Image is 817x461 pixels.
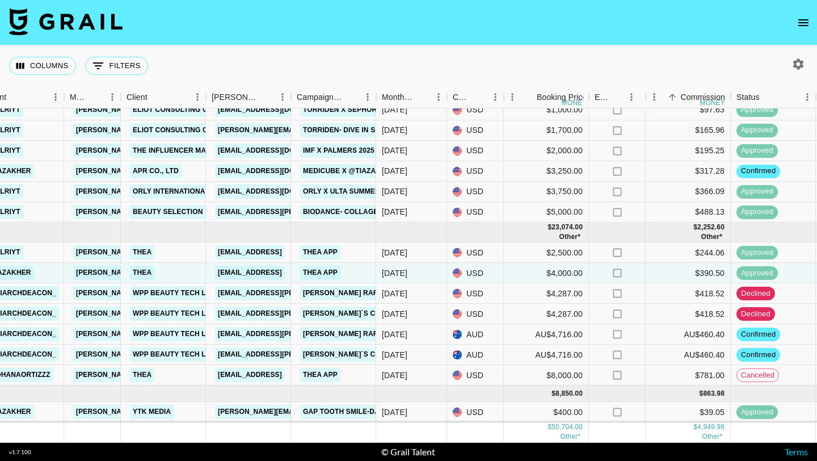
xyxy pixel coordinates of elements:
a: WPP Beauty Tech Labs [130,347,224,362]
span: approved [736,125,778,136]
button: Sort [760,89,776,105]
div: $195.25 [646,141,731,161]
a: [PERSON_NAME][EMAIL_ADDRESS][PERSON_NAME][DOMAIN_NAME] [73,103,317,117]
div: USD [447,304,504,324]
a: [PERSON_NAME][EMAIL_ADDRESS][PERSON_NAME][DOMAIN_NAME] [73,266,317,280]
a: [PERSON_NAME][EMAIL_ADDRESS][PERSON_NAME][DOMAIN_NAME] [73,307,317,321]
div: USD [447,263,504,283]
div: Campaign (Type) [297,86,343,108]
button: Menu [274,89,291,106]
div: v 1.7.100 [9,449,31,456]
a: YTK Media [130,405,174,419]
a: ORLY International [130,185,212,199]
div: USD [447,242,504,263]
div: $1,000.00 [504,100,589,120]
span: AU$ 920.80 [702,433,722,441]
a: [PERSON_NAME][EMAIL_ADDRESS][PERSON_NAME][DOMAIN_NAME] [73,123,317,137]
div: Aug '25 [382,247,407,258]
a: [EMAIL_ADDRESS][PERSON_NAME][DOMAIN_NAME] [215,205,400,219]
div: Aug '25 [382,329,407,340]
a: APR Co., Ltd [130,164,182,178]
button: Sort [664,89,680,105]
a: WPP Beauty Tech Labs [130,286,224,300]
button: Menu [487,89,504,106]
a: [PERSON_NAME][EMAIL_ADDRESS][PERSON_NAME][DOMAIN_NAME] [73,286,317,300]
div: Client [121,86,206,108]
div: $366.09 [646,182,731,202]
div: 8,850.00 [555,389,583,399]
a: [PERSON_NAME] Rare Earth August Campaign [300,286,482,300]
a: [PERSON_NAME][EMAIL_ADDRESS][PERSON_NAME][DOMAIN_NAME] [73,205,317,219]
a: Thea [130,245,154,259]
div: Aug '25 [382,288,407,299]
a: [EMAIL_ADDRESS] [215,245,285,259]
button: Menu [430,89,447,106]
div: $781.00 [646,365,731,385]
a: [PERSON_NAME][EMAIL_ADDRESS][PERSON_NAME][DOMAIN_NAME] [73,368,317,382]
div: Aug '25 [382,308,407,320]
a: [EMAIL_ADDRESS][DOMAIN_NAME] [215,185,342,199]
button: Menu [47,89,64,106]
a: [PERSON_NAME]´s CCDS Sept campaign [300,307,452,321]
img: Grail Talent [9,8,123,35]
div: Jul '25 [382,165,407,177]
a: Torriden x Sephora [300,103,385,117]
div: Jul '25 [382,104,407,115]
div: Aug '25 [382,349,407,361]
a: Thea App [300,266,340,280]
button: Sort [414,89,430,105]
div: $418.52 [646,304,731,324]
div: Jul '25 [382,186,407,197]
div: $244.06 [646,242,731,263]
div: Status [731,86,816,108]
a: [PERSON_NAME]´s CCDS Sept campaign [300,347,452,362]
div: $ [548,423,551,433]
div: Currency [447,86,504,108]
div: Manager [70,86,88,108]
button: Menu [359,89,376,106]
div: 4,949.98 [697,423,725,433]
div: $97.63 [646,100,731,120]
button: Select columns [9,57,76,75]
span: confirmed [736,166,780,177]
div: USD [447,402,504,422]
button: Menu [189,89,206,106]
a: Eliot Consulting Group LLC [130,123,246,137]
div: $3,750.00 [504,182,589,202]
div: AU$4,716.00 [504,345,589,365]
div: AUD [447,324,504,345]
div: money [562,99,587,106]
div: AU$460.40 [646,345,731,365]
button: Menu [504,89,521,106]
a: WPP Beauty Tech Labs [130,327,224,341]
div: [PERSON_NAME] [212,86,258,108]
div: Expenses: Remove Commission? [589,86,646,108]
a: Torriden- Dive in Serum [300,123,398,137]
a: Eliot Consulting Group LLC [130,103,246,117]
div: $390.50 [646,263,731,283]
button: Sort [148,89,163,105]
a: WPP Beauty Tech Labs [130,307,224,321]
span: approved [736,104,778,115]
div: $5,000.00 [504,202,589,223]
button: Menu [104,89,121,106]
div: $3,250.00 [504,161,589,182]
div: $39.05 [646,402,731,422]
a: [EMAIL_ADDRESS][DOMAIN_NAME] [215,164,342,178]
div: Campaign (Type) [291,86,376,108]
button: Sort [6,89,22,105]
a: Beauty Selection [130,205,206,219]
button: Sort [343,89,359,105]
a: [EMAIL_ADDRESS][DOMAIN_NAME] [215,144,342,158]
div: 863.98 [703,389,725,399]
span: confirmed [736,350,780,361]
a: [PERSON_NAME][EMAIL_ADDRESS][PERSON_NAME][DOMAIN_NAME] [73,245,317,259]
div: $1,700.00 [504,120,589,141]
a: [EMAIL_ADDRESS] [215,368,285,382]
span: approved [736,145,778,156]
a: IMF x Palmers 2025 [300,144,377,158]
a: Gap Tooth Smile-Djo [300,405,386,419]
div: $2,500.00 [504,242,589,263]
a: Biodance- Collage Cleansing Duo [300,205,441,219]
div: $4,287.00 [504,283,589,304]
